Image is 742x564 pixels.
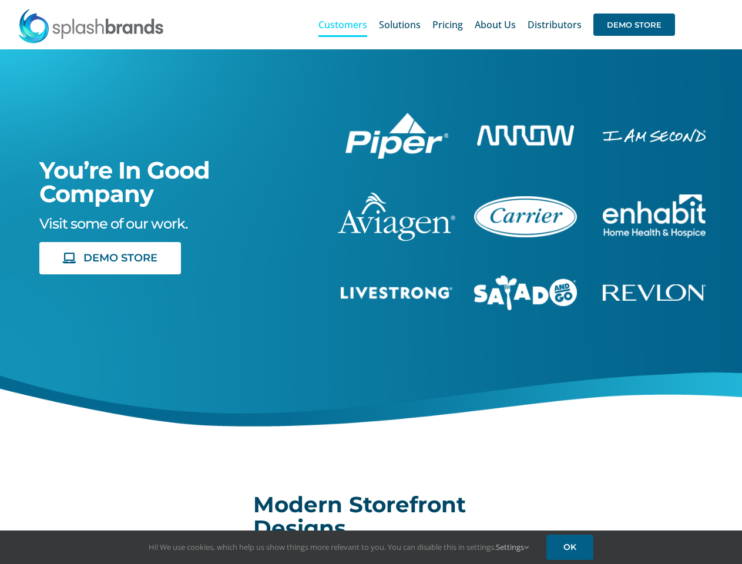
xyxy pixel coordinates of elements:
[603,284,706,301] img: Revlon
[474,194,577,207] a: carrier-1B
[318,20,367,29] span: Customers
[528,20,582,29] span: Distributors
[379,20,421,29] span: Solutions
[39,242,182,274] a: DEMO STORE
[432,20,463,29] span: Pricing
[149,542,529,552] span: Hi! We use cookies, which help us show things more relevant to you. You can disable this in setti...
[39,156,210,208] span: You’re In Good Company
[474,276,577,311] img: Salad And Go Store
[477,125,574,146] img: Arrow Store
[18,8,164,43] img: SplashBrands.com Logo
[345,113,448,159] img: Piper Pilot Ship
[603,283,706,296] a: revlon-flat-white
[345,111,448,124] a: piper-White
[432,6,463,43] a: Pricing
[546,535,593,560] a: OK
[477,123,574,136] a: arrow-white
[83,252,157,264] span: DEMO STORE
[341,287,452,299] img: Livestrong Store
[338,193,455,241] img: aviagen-1C
[318,6,367,43] a: Customers
[475,20,516,29] span: About Us
[318,6,675,43] nav: Main Menu
[603,193,706,206] a: enhabit-stacked-white
[593,14,675,36] span: DEMO STORE
[593,6,675,43] a: DEMO STORE
[603,129,706,142] img: I Am Second Store
[39,215,187,232] span: Visit some of our work.
[528,6,582,43] a: Distributors
[603,194,706,238] img: Enhabit Gear Store
[496,542,529,552] a: Settings
[474,196,577,237] img: Carrier Brand Store
[253,493,489,540] h2: Modern Storefront Designs
[341,285,452,298] a: livestrong-5E-website
[474,274,577,287] a: sng-1C
[603,127,706,140] a: enhabit-stacked-white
